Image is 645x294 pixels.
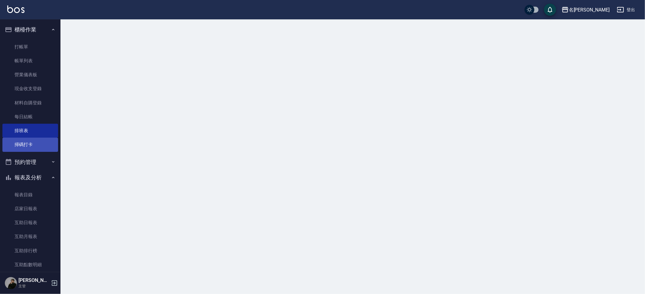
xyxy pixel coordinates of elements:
[5,277,17,289] img: Person
[18,283,49,289] p: 主管
[2,244,58,258] a: 互助排行榜
[2,124,58,138] a: 排班表
[2,82,58,96] a: 現金收支登錄
[544,4,556,16] button: save
[2,40,58,54] a: 打帳單
[2,110,58,124] a: 每日結帳
[559,4,612,16] button: 名[PERSON_NAME]
[2,188,58,202] a: 報表目錄
[614,4,638,15] button: 登出
[2,138,58,152] a: 掃碼打卡
[2,68,58,82] a: 營業儀表板
[2,170,58,185] button: 報表及分析
[2,54,58,68] a: 帳單列表
[2,154,58,170] button: 預約管理
[2,202,58,216] a: 店家日報表
[2,22,58,38] button: 櫃檯作業
[2,96,58,110] a: 材料自購登錄
[569,6,610,14] div: 名[PERSON_NAME]
[2,258,58,272] a: 互助點數明細
[2,216,58,230] a: 互助日報表
[2,272,58,286] a: 互助業績報表
[18,277,49,283] h5: [PERSON_NAME]
[7,5,24,13] img: Logo
[2,230,58,243] a: 互助月報表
